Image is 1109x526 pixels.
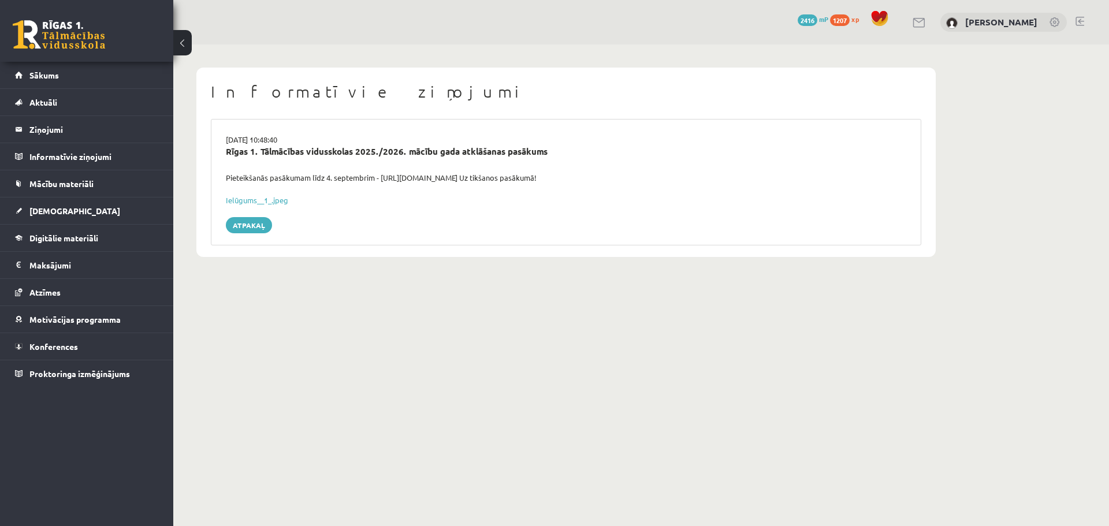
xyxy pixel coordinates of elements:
a: Proktoringa izmēģinājums [15,360,159,387]
div: [DATE] 10:48:40 [217,134,915,146]
a: Rīgas 1. Tālmācības vidusskola [13,20,105,49]
span: xp [851,14,859,24]
legend: Informatīvie ziņojumi [29,143,159,170]
span: 1207 [830,14,850,26]
span: Konferences [29,341,78,352]
span: Aktuāli [29,97,57,107]
a: Atzīmes [15,279,159,305]
a: 1207 xp [830,14,865,24]
legend: Ziņojumi [29,116,159,143]
div: Rīgas 1. Tālmācības vidusskolas 2025./2026. mācību gada atklāšanas pasākums [226,145,906,158]
a: Digitālie materiāli [15,225,159,251]
a: Atpakaļ [226,217,272,233]
a: Ziņojumi [15,116,159,143]
img: Gatis Pormalis [946,17,958,29]
a: [PERSON_NAME] [965,16,1037,28]
a: Maksājumi [15,252,159,278]
span: 2416 [798,14,817,26]
h1: Informatīvie ziņojumi [211,82,921,102]
a: Aktuāli [15,89,159,115]
span: Sākums [29,70,59,80]
span: mP [819,14,828,24]
span: Digitālie materiāli [29,233,98,243]
a: Sākums [15,62,159,88]
span: Mācību materiāli [29,178,94,189]
span: [DEMOGRAPHIC_DATA] [29,206,120,216]
span: Motivācijas programma [29,314,121,324]
a: 2416 mP [798,14,828,24]
a: Konferences [15,333,159,360]
span: Atzīmes [29,287,61,297]
div: Pieteikšanās pasākumam līdz 4. septembrim - [URL][DOMAIN_NAME] Uz tikšanos pasākumā! [217,172,915,184]
span: Proktoringa izmēģinājums [29,368,130,379]
a: Mācību materiāli [15,170,159,197]
a: Ielūgums__1_.jpeg [226,195,288,205]
legend: Maksājumi [29,252,159,278]
a: [DEMOGRAPHIC_DATA] [15,197,159,224]
a: Informatīvie ziņojumi [15,143,159,170]
a: Motivācijas programma [15,306,159,333]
